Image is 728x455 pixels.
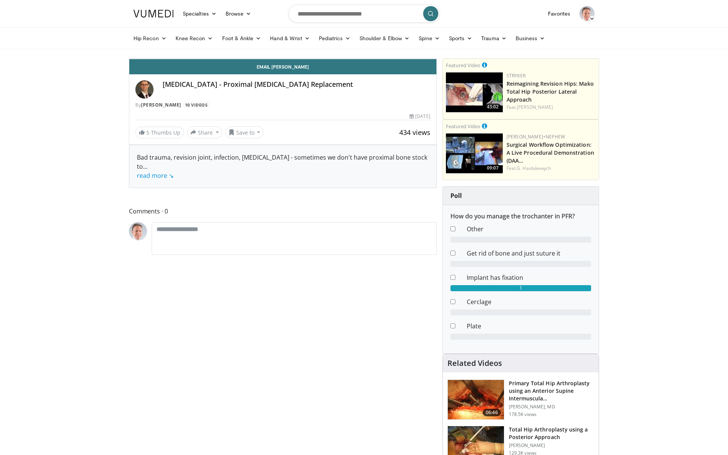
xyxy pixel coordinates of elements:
[446,72,503,112] img: 6632ea9e-2a24-47c5-a9a2-6608124666dc.150x105_q85_crop-smart_upscale.jpg
[187,126,222,138] button: Share
[146,129,149,136] span: 5
[543,6,575,21] a: Favorites
[450,213,591,220] h6: How do you manage the trochanter in PFR?
[182,102,210,108] a: 10 Videos
[129,206,437,216] span: Comments 0
[446,133,503,173] a: 09:07
[509,380,594,402] h3: Primary Total Hip Arthroplasty using an Anterior Supine Intermuscula…
[483,409,501,416] span: 06:46
[446,133,503,173] img: bcfc90b5-8c69-4b20-afee-af4c0acaf118.150x105_q85_crop-smart_upscale.jpg
[129,222,147,240] img: Avatar
[221,6,256,21] a: Browse
[509,411,537,417] p: 178.5K views
[133,10,174,17] img: VuMedi Logo
[485,104,501,110] span: 43:02
[461,297,597,306] dd: Cerclage
[265,31,314,46] a: Hand & Wrist
[461,322,597,331] dd: Plate
[511,31,550,46] a: Business
[509,404,594,410] p: [PERSON_NAME], MD
[450,191,462,200] strong: Poll
[446,62,480,69] small: Featured Video
[507,133,565,140] a: [PERSON_NAME]+Nephew
[461,249,597,258] dd: Get rid of bone and just suture it
[137,153,429,180] div: Bad trauma, revision joint, infection, [MEDICAL_DATA] - sometimes we don't have proximal bone sto...
[461,273,597,282] dd: Implant has fixation
[485,165,501,171] span: 09:07
[135,102,430,108] div: By
[178,6,221,21] a: Specialties
[507,80,594,103] a: Reimagining Revision Hips: Mako Total Hip Posterior Lateral Approach
[288,5,440,23] input: Search topics, interventions
[447,359,502,368] h4: Related Videos
[517,165,551,171] a: G. Haidukewych
[450,285,591,291] div: 1
[225,126,264,138] button: Save to
[129,31,171,46] a: Hip Recon
[399,128,430,137] span: 434 views
[579,6,595,21] img: Avatar
[409,113,430,120] div: [DATE]
[355,31,414,46] a: Shoulder & Elbow
[461,224,597,234] dd: Other
[414,31,444,46] a: Spine
[517,104,553,110] a: [PERSON_NAME]
[129,59,436,74] a: Email [PERSON_NAME]
[314,31,355,46] a: Pediatrics
[507,141,594,164] a: Surgical Workflow Optimization: A Live Procedural Demonstration (DAA…
[477,31,511,46] a: Trauma
[507,72,526,79] a: Stryker
[137,171,174,180] a: read more ↘
[507,165,596,172] div: Feat.
[446,72,503,112] a: 43:02
[444,31,477,46] a: Sports
[218,31,266,46] a: Foot & Ankle
[141,102,181,108] a: [PERSON_NAME]
[509,442,594,449] p: [PERSON_NAME]
[135,127,184,138] a: 5 Thumbs Up
[135,80,154,99] img: Avatar
[509,426,594,441] h3: Total Hip Arthroplasty using a Posterior Approach
[446,123,480,130] small: Featured Video
[507,104,596,111] div: Feat.
[448,380,504,419] img: 263423_3.png.150x105_q85_crop-smart_upscale.jpg
[171,31,218,46] a: Knee Recon
[447,380,594,420] a: 06:46 Primary Total Hip Arthroplasty using an Anterior Supine Intermuscula… [PERSON_NAME], MD 178...
[163,80,430,89] h4: [MEDICAL_DATA] - Proximal [MEDICAL_DATA] Replacement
